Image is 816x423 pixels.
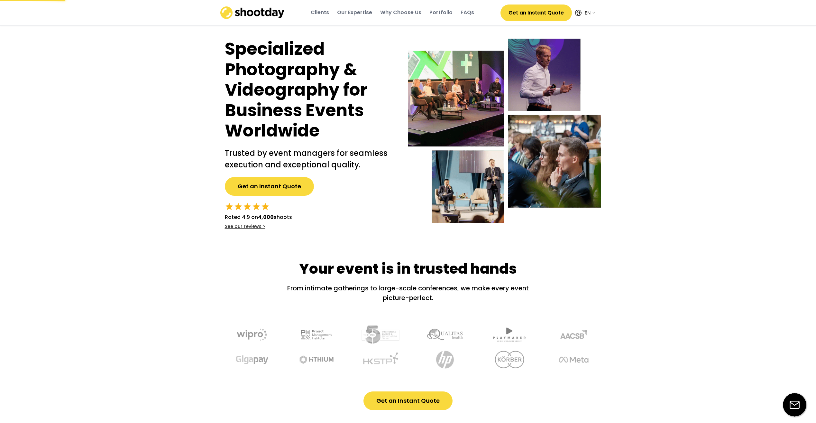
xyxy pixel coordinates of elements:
img: undefined [556,347,601,372]
div: Clients [311,9,329,16]
img: undefined [363,347,408,372]
strong: 4,000 [258,213,274,221]
img: shootday_logo.png [220,6,285,19]
div: Portfolio [429,9,453,16]
div: FAQs [461,9,474,16]
button: star [261,202,270,211]
div: From intimate gatherings to large-scale conferences, we make every event picture-perfect. [280,283,537,303]
button: star [234,202,243,211]
button: star [243,202,252,211]
img: undefined [427,347,472,372]
button: star [225,202,234,211]
img: Icon%20feather-globe%20%281%29.svg [575,10,582,16]
button: Get an Instant Quote [225,177,314,196]
img: undefined [299,347,344,372]
h2: Trusted by event managers for seamless execution and exceptional quality. [225,147,395,171]
button: Get an Instant Quote [500,5,572,21]
img: Event-hero-intl%402x.webp [408,39,601,223]
div: Rated 4.9 on shoots [225,213,292,221]
img: undefined [358,322,403,347]
div: Our Expertise [337,9,372,16]
img: undefined [551,322,596,347]
img: undefined [294,322,339,347]
img: undefined [492,347,537,372]
img: undefined [487,322,532,347]
h1: Specialized Photography & Videography for Business Events Worldwide [225,39,395,141]
img: undefined [422,322,467,347]
button: Get an Instant Quote [363,391,453,410]
div: See our reviews > [225,223,265,230]
button: star [252,202,261,211]
img: undefined [234,347,280,372]
div: Your event is in trusted hands [299,259,517,279]
div: Why Choose Us [380,9,421,16]
img: undefined [229,322,274,347]
img: email-icon%20%281%29.svg [783,393,806,417]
